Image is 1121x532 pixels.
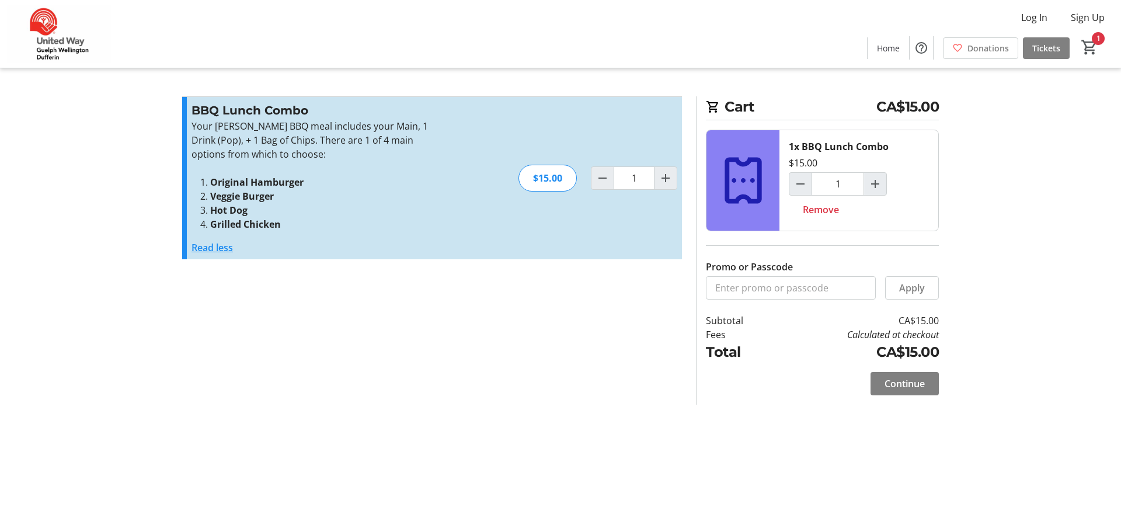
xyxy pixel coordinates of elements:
[1061,8,1114,27] button: Sign Up
[899,281,925,295] span: Apply
[1023,37,1070,59] a: Tickets
[1012,8,1057,27] button: Log In
[803,203,839,217] span: Remove
[706,314,774,328] td: Subtotal
[774,328,939,342] td: Calculated at checkout
[868,37,909,59] a: Home
[210,218,281,231] strong: Grilled Chicken
[706,260,793,274] label: Promo or Passcode
[774,314,939,328] td: CA$15.00
[706,328,774,342] td: Fees
[877,42,900,54] span: Home
[812,172,864,196] input: BBQ Lunch Combo Quantity
[210,190,274,203] strong: Veggie Burger
[943,37,1018,59] a: Donations
[210,176,304,189] strong: Original Hamburger
[789,140,889,154] div: 1x BBQ Lunch Combo
[885,377,925,391] span: Continue
[967,42,1009,54] span: Donations
[655,167,677,189] button: Increment by one
[591,167,614,189] button: Decrement by one
[789,173,812,195] button: Decrement by one
[706,96,939,120] h2: Cart
[789,156,817,170] div: $15.00
[614,166,655,190] input: BBQ Lunch Combo Quantity
[1079,37,1100,58] button: Cart
[910,36,933,60] button: Help
[1032,42,1060,54] span: Tickets
[706,342,774,363] td: Total
[518,165,577,192] div: $15.00
[210,204,248,217] strong: Hot Dog
[192,241,233,255] button: Read less
[864,173,886,195] button: Increment by one
[192,102,447,119] h3: BBQ Lunch Combo
[192,119,447,161] p: Your [PERSON_NAME] BBQ meal includes your Main, 1 Drink (Pop), + 1 Bag of Chips. There are 1 of 4...
[789,198,853,221] button: Remove
[1071,11,1105,25] span: Sign Up
[774,342,939,363] td: CA$15.00
[706,276,876,300] input: Enter promo or passcode
[876,96,939,117] span: CA$15.00
[1021,11,1047,25] span: Log In
[871,372,939,395] button: Continue
[7,5,111,63] img: United Way Guelph Wellington Dufferin's Logo
[885,276,939,300] button: Apply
